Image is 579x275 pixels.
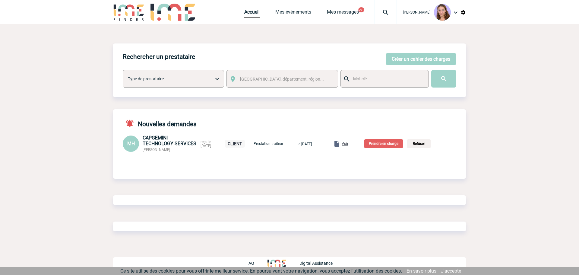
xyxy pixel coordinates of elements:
p: Prendre en charge [364,139,403,148]
p: Refuser [407,139,431,148]
img: http://www.idealmeetingsevents.fr/ [267,260,286,267]
a: FAQ [246,260,267,266]
a: Mes événements [275,9,311,18]
span: le [DATE] [298,142,312,146]
span: Ce site utilise des cookies pour vous offrir le meilleur service. En poursuivant votre navigation... [120,268,402,274]
span: reçu le [DATE] [201,140,211,148]
img: 101030-1.png [434,4,451,21]
a: En savoir plus [407,268,436,274]
span: [PERSON_NAME] [403,10,430,14]
p: Prestation traiteur [253,142,283,146]
h4: Nouvelles demandes [123,119,197,128]
span: [GEOGRAPHIC_DATA], département, région... [240,77,324,82]
a: Voir [319,140,350,146]
input: Mot clé [352,75,423,83]
h4: Rechercher un prestataire [123,53,195,60]
span: Voir [342,142,348,146]
a: Accueil [244,9,260,18]
span: MH [127,141,135,146]
a: Mes messages [327,9,359,18]
img: notifications-active-24-px-r.png [125,119,138,128]
img: folder.png [333,140,340,147]
span: CAPGEMINI TECHNOLOGY SERVICES [143,135,196,146]
img: IME-Finder [113,4,144,21]
span: [PERSON_NAME] [143,148,170,152]
p: FAQ [246,261,254,266]
input: Submit [431,70,456,88]
button: 99+ [358,7,364,12]
p: Digital Assistance [299,261,333,266]
p: CLIENT [225,140,245,148]
a: J'accepte [441,268,461,274]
